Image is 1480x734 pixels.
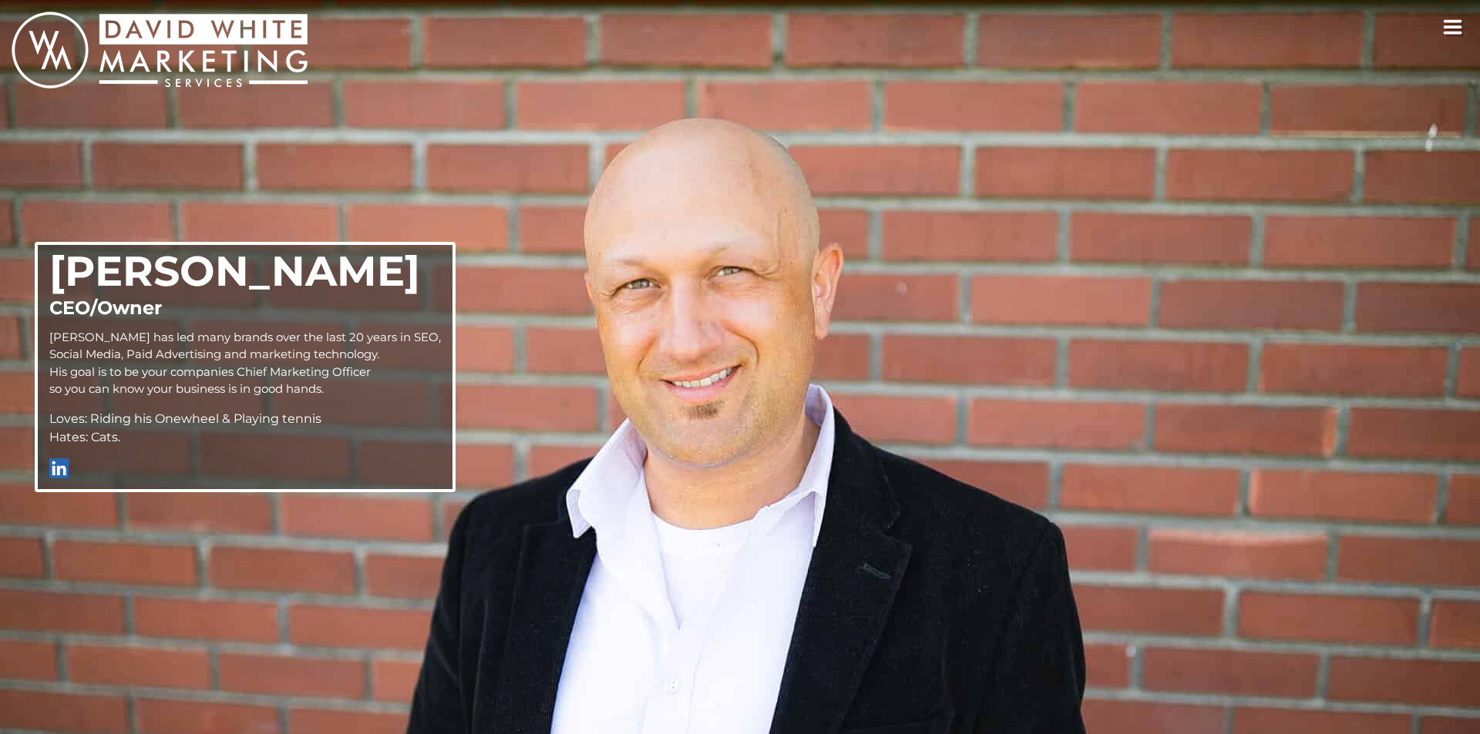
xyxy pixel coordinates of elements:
span: Hates: Cats. [49,430,120,444]
span: Loves: Riding his Onewheel & Playing tennis [49,411,321,426]
img: White Marketing - get found, lead digital [12,12,308,89]
a: White Marketing home link [12,12,308,94]
h3: CEO/Owner [49,299,441,317]
h2: [PERSON_NAME] [49,251,441,291]
img: linkedin.png [49,458,72,478]
button: toggle navigation [1438,12,1469,43]
p: [PERSON_NAME] has led many brands over the last 20 years in SEO, Social Media, Paid Advertising a... [49,329,441,398]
